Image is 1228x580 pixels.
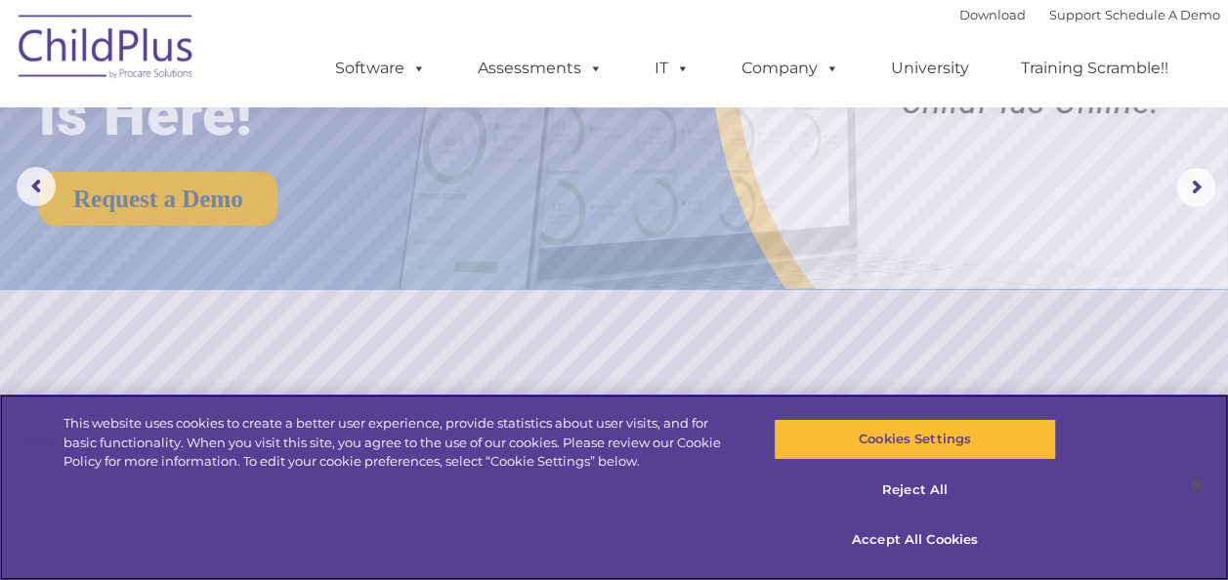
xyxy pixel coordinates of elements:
[959,7,1026,22] a: Download
[316,49,445,88] a: Software
[272,209,355,224] span: Phone number
[722,49,859,88] a: Company
[458,49,622,88] a: Assessments
[1049,7,1101,22] a: Support
[774,470,1056,511] button: Reject All
[635,49,709,88] a: IT
[1001,49,1188,88] a: Training Scramble!!
[774,519,1056,560] button: Accept All Cookies
[871,49,989,88] a: University
[1105,7,1220,22] a: Schedule A Demo
[9,1,204,99] img: ChildPlus by Procare Solutions
[1175,464,1218,507] button: Close
[39,172,277,226] a: Request a Demo
[959,7,1220,22] font: |
[272,129,331,144] span: Last name
[774,419,1056,460] button: Cookies Settings
[64,414,737,472] div: This website uses cookies to create a better user experience, provide statistics about user visit...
